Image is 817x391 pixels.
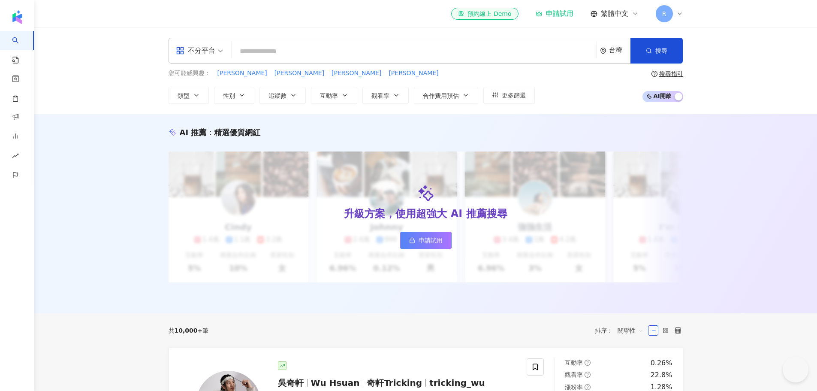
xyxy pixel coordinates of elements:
button: 搜尋 [630,38,683,64]
button: 更多篩選 [483,87,535,104]
a: 申請試用 [400,232,452,249]
div: 22.8% [651,370,672,380]
span: appstore [176,46,184,55]
div: 共 筆 [169,327,209,334]
span: [PERSON_NAME] [389,69,438,78]
span: tricking_wu [429,378,485,388]
span: [PERSON_NAME] [274,69,324,78]
span: 更多篩選 [502,92,526,99]
div: 排序： [595,324,648,337]
span: 搜尋 [655,47,667,54]
span: R [662,9,666,18]
button: 觀看率 [362,87,409,104]
span: question-circle [585,360,591,366]
button: 互動率 [311,87,357,104]
span: 類型 [178,92,190,99]
a: 申請試用 [536,9,573,18]
span: question-circle [585,372,591,378]
span: rise [12,147,19,167]
span: 申請試用 [419,237,443,244]
span: question-circle [585,384,591,390]
div: 搜尋指引 [659,70,683,77]
button: [PERSON_NAME] [274,69,325,78]
button: [PERSON_NAME] [217,69,268,78]
span: 10,000+ [175,327,203,334]
div: 0.26% [651,358,672,368]
span: 觀看率 [371,92,389,99]
button: [PERSON_NAME] [388,69,439,78]
iframe: Help Scout Beacon - Open [783,357,808,382]
div: AI 推薦 ： [180,127,261,138]
img: logo icon [10,10,24,24]
div: 預約線上 Demo [458,9,511,18]
button: 性別 [214,87,254,104]
button: 追蹤數 [259,87,306,104]
span: [PERSON_NAME] [332,69,381,78]
span: 互動率 [565,359,583,366]
span: 漲粉率 [565,384,583,391]
span: 關聯性 [618,324,643,337]
span: environment [600,48,606,54]
span: Wu Hsuan [311,378,360,388]
div: 升級方案，使用超強大 AI 推薦搜尋 [344,207,507,221]
span: 性別 [223,92,235,99]
span: question-circle [651,71,657,77]
span: 繁體中文 [601,9,628,18]
span: 精選優質網紅 [214,128,260,137]
span: 您可能感興趣： [169,69,211,78]
span: 吳奇軒 [278,378,304,388]
div: 台灣 [609,47,630,54]
span: 互動率 [320,92,338,99]
span: 奇軒Tricking [367,378,422,388]
button: 合作費用預估 [414,87,478,104]
button: 類型 [169,87,209,104]
span: 合作費用預估 [423,92,459,99]
a: search [12,31,29,64]
div: 不分平台 [176,44,215,58]
button: [PERSON_NAME] [331,69,382,78]
span: 追蹤數 [268,92,286,99]
span: [PERSON_NAME] [217,69,267,78]
span: 觀看率 [565,371,583,378]
a: 預約線上 Demo [451,8,518,20]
